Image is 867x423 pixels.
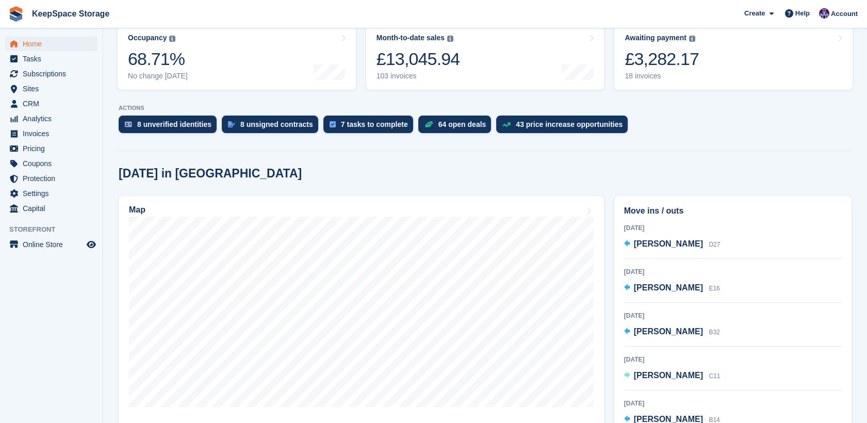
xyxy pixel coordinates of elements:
[5,67,97,81] a: menu
[624,399,842,408] div: [DATE]
[516,120,623,128] div: 43 price increase opportunities
[23,96,85,111] span: CRM
[119,116,222,138] a: 8 unverified identities
[23,156,85,171] span: Coupons
[118,24,356,90] a: Occupancy 68.71% No change [DATE]
[709,372,720,380] span: C11
[330,121,336,127] img: task-75834270c22a3079a89374b754ae025e5fb1db73e45f91037f5363f120a921f8.svg
[744,8,765,19] span: Create
[819,8,829,19] img: Charlotte Jobling
[709,285,719,292] span: E16
[624,238,721,251] a: [PERSON_NAME] D27
[625,72,699,80] div: 18 invoices
[128,48,188,70] div: 68.71%
[5,52,97,66] a: menu
[129,205,145,215] h2: Map
[137,120,211,128] div: 8 unverified identities
[624,223,842,233] div: [DATE]
[23,67,85,81] span: Subscriptions
[377,72,460,80] div: 103 invoices
[624,205,842,217] h2: Move ins / outs
[169,36,175,42] img: icon-info-grey-7440780725fd019a000dd9b08b2336e03edf1995a4989e88bcd33f0948082b44.svg
[128,34,167,42] div: Occupancy
[624,282,720,295] a: [PERSON_NAME] E16
[624,267,842,276] div: [DATE]
[377,48,460,70] div: £13,045.94
[5,37,97,51] a: menu
[125,121,132,127] img: verify_identity-adf6edd0f0f0b5bbfe63781bf79b02c33cf7c696d77639b501bdc392416b5a36.svg
[709,241,720,248] span: D27
[28,5,113,22] a: KeepSpace Storage
[23,111,85,126] span: Analytics
[496,116,633,138] a: 43 price increase opportunities
[85,238,97,251] a: Preview store
[341,120,408,128] div: 7 tasks to complete
[23,82,85,96] span: Sites
[5,82,97,96] a: menu
[240,120,313,128] div: 8 unsigned contracts
[625,48,699,70] div: £3,282.17
[222,116,323,138] a: 8 unsigned contracts
[5,126,97,141] a: menu
[128,72,188,80] div: No change [DATE]
[5,96,97,111] a: menu
[5,141,97,156] a: menu
[624,355,842,364] div: [DATE]
[119,105,852,111] p: ACTIONS
[9,224,103,235] span: Storefront
[625,34,686,42] div: Awaiting payment
[23,37,85,51] span: Home
[5,156,97,171] a: menu
[634,371,703,380] span: [PERSON_NAME]
[438,120,486,128] div: 64 open deals
[5,201,97,216] a: menu
[502,122,511,127] img: price_increase_opportunities-93ffe204e8149a01c8c9dc8f82e8f89637d9d84a8eef4429ea346261dce0b2c0.svg
[424,121,433,128] img: deal-1b604bf984904fb50ccaf53a9ad4b4a5d6e5aea283cecdc64d6e3604feb123c2.svg
[119,167,302,181] h2: [DATE] in [GEOGRAPHIC_DATA]
[323,116,418,138] a: 7 tasks to complete
[23,201,85,216] span: Capital
[5,171,97,186] a: menu
[23,171,85,186] span: Protection
[8,6,24,22] img: stora-icon-8386f47178a22dfd0bd8f6a31ec36ba5ce8667c1dd55bd0f319d3a0aa187defe.svg
[634,283,703,292] span: [PERSON_NAME]
[23,126,85,141] span: Invoices
[624,311,842,320] div: [DATE]
[23,186,85,201] span: Settings
[634,239,703,248] span: [PERSON_NAME]
[23,237,85,252] span: Online Store
[689,36,695,42] img: icon-info-grey-7440780725fd019a000dd9b08b2336e03edf1995a4989e88bcd33f0948082b44.svg
[377,34,445,42] div: Month-to-date sales
[795,8,810,19] span: Help
[418,116,497,138] a: 64 open deals
[447,36,453,42] img: icon-info-grey-7440780725fd019a000dd9b08b2336e03edf1995a4989e88bcd33f0948082b44.svg
[23,141,85,156] span: Pricing
[624,369,721,383] a: [PERSON_NAME] C11
[23,52,85,66] span: Tasks
[366,24,604,90] a: Month-to-date sales £13,045.94 103 invoices
[614,24,853,90] a: Awaiting payment £3,282.17 18 invoices
[5,186,97,201] a: menu
[5,237,97,252] a: menu
[709,329,719,336] span: B32
[5,111,97,126] a: menu
[831,9,858,19] span: Account
[228,121,235,127] img: contract_signature_icon-13c848040528278c33f63329250d36e43548de30e8caae1d1a13099fd9432cc5.svg
[634,327,703,336] span: [PERSON_NAME]
[624,326,720,339] a: [PERSON_NAME] B32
